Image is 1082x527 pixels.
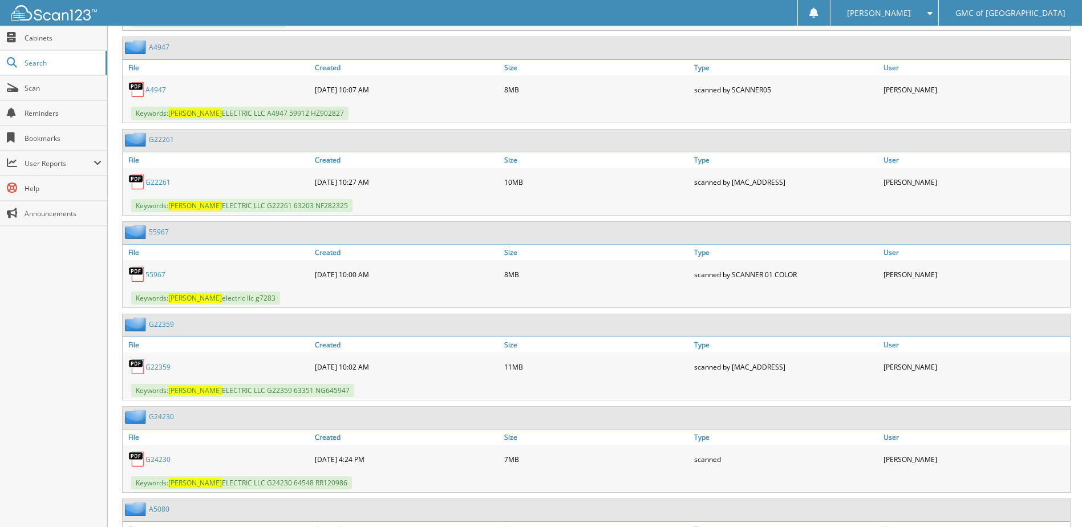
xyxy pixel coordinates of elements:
span: Keywords: ELECTRIC LLC G22359 63351 NG645947 [131,384,354,397]
span: Keywords: ELECTRIC LLC G22261 63203 NF282325 [131,199,352,212]
iframe: Chat Widget [1025,472,1082,527]
a: Created [312,60,501,75]
div: 7MB [501,448,691,471]
div: [DATE] 4:24 PM [312,448,501,471]
span: Keywords: ELECTRIC LLC G24230 64548 RR120986 [131,476,352,489]
span: Search [25,58,100,68]
a: 55967 [149,227,169,237]
div: 8MB [501,263,691,286]
a: File [123,337,312,352]
img: folder2.png [125,317,149,331]
a: File [123,152,312,168]
img: PDF.png [128,451,145,468]
div: [PERSON_NAME] [881,448,1070,471]
span: [PERSON_NAME] [168,108,222,118]
img: PDF.png [128,358,145,375]
span: [PERSON_NAME] [168,386,222,395]
img: PDF.png [128,266,145,283]
div: scanned by [MAC_ADDRESS] [691,355,881,378]
div: [PERSON_NAME] [881,171,1070,193]
a: Size [501,152,691,168]
div: [PERSON_NAME] [881,78,1070,101]
a: File [123,429,312,445]
div: scanned by SCANNER05 [691,78,881,101]
span: [PERSON_NAME] [847,10,911,17]
a: A5080 [149,504,169,514]
div: [DATE] 10:00 AM [312,263,501,286]
div: [DATE] 10:27 AM [312,171,501,193]
a: Size [501,60,691,75]
span: [PERSON_NAME] [168,478,222,488]
a: A4947 [149,42,169,52]
a: A4947 [145,85,166,95]
a: User [881,152,1070,168]
a: Type [691,337,881,352]
img: folder2.png [125,410,149,424]
a: G22359 [145,362,171,372]
a: G22359 [149,319,174,329]
img: PDF.png [128,81,145,98]
a: File [123,245,312,260]
a: Created [312,337,501,352]
span: Keywords: ELECTRIC LLC A4947 59912 HZ902827 [131,107,348,120]
div: 11MB [501,355,691,378]
a: User [881,60,1070,75]
a: Size [501,429,691,445]
a: Created [312,245,501,260]
a: 55967 [145,270,165,279]
img: folder2.png [125,40,149,54]
span: [PERSON_NAME] [168,201,222,210]
a: G24230 [149,412,174,421]
a: G24230 [145,455,171,464]
img: folder2.png [125,502,149,516]
span: Keywords: electric llc g7283 [131,291,280,305]
a: User [881,245,1070,260]
div: [DATE] 10:02 AM [312,355,501,378]
span: Scan [25,83,102,93]
div: [PERSON_NAME] [881,355,1070,378]
a: Type [691,245,881,260]
div: 10MB [501,171,691,193]
a: User [881,429,1070,445]
div: [DATE] 10:07 AM [312,78,501,101]
img: folder2.png [125,132,149,147]
img: folder2.png [125,225,149,239]
a: Created [312,429,501,445]
div: [PERSON_NAME] [881,263,1070,286]
a: G22261 [145,177,171,187]
a: User [881,337,1070,352]
a: Type [691,60,881,75]
div: 8MB [501,78,691,101]
a: Created [312,152,501,168]
div: scanned by SCANNER 01 COLOR [691,263,881,286]
a: File [123,60,312,75]
a: Type [691,152,881,168]
span: Cabinets [25,33,102,43]
img: PDF.png [128,173,145,190]
span: User Reports [25,159,94,168]
span: Reminders [25,108,102,118]
a: Size [501,337,691,352]
span: Announcements [25,209,102,218]
span: Bookmarks [25,133,102,143]
a: Size [501,245,691,260]
span: GMC of [GEOGRAPHIC_DATA] [955,10,1065,17]
span: Help [25,184,102,193]
span: [PERSON_NAME] [168,293,222,303]
img: scan123-logo-white.svg [11,5,97,21]
div: scanned [691,448,881,471]
a: Type [691,429,881,445]
div: scanned by [MAC_ADDRESS] [691,171,881,193]
a: G22261 [149,135,174,144]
